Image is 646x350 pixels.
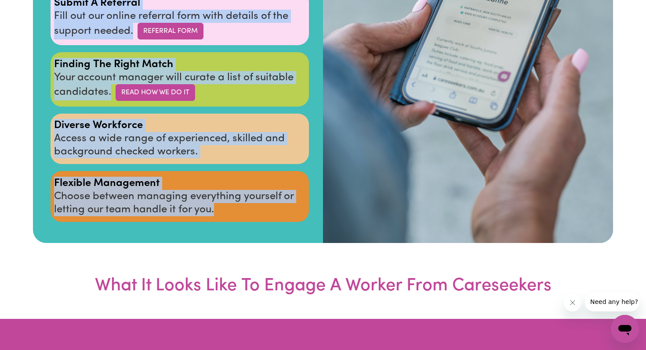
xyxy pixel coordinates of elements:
[54,178,160,189] strong: Flexible Management
[54,120,143,131] strong: Diverse Workforce
[564,294,581,311] iframe: Close message
[138,23,203,39] a: REFERRAL FORM
[54,178,294,215] span: Choose between managing everything yourself or letting our team handle it for you.
[54,59,173,70] strong: Finding The Right Match
[54,120,285,157] span: Access a wide range of experienced, skilled and background checked workers.
[611,315,639,343] iframe: Button to launch messaging window
[585,292,639,311] iframe: Message from company
[116,84,195,101] a: READ HOW WE DO IT
[54,59,294,98] span: Your account manager will curate a list of suitable candidates.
